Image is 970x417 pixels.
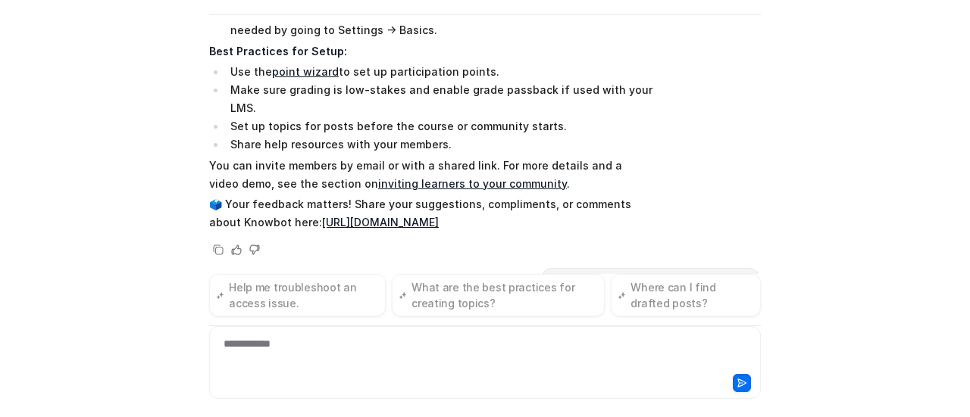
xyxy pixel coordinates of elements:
[611,274,761,316] button: Where can I find drafted posts?
[209,157,652,193] p: You can invite members by email or with a shared link. For more details and a video demo, see the...
[378,177,567,190] a: inviting learners to your community
[226,63,652,81] li: Use the to set up participation points.
[226,135,652,154] li: Share help resources with your members.
[209,274,386,316] button: Help me troubleshoot an access issue.
[209,195,652,232] p: 🗳️ Your feedback matters! Share your suggestions, compliments, or comments about Knowbot here:
[392,274,605,316] button: What are the best practices for creating topics?
[226,81,652,117] li: Make sure grading is low-stakes and enable grade passback if used with your LMS.
[209,45,347,58] strong: Best Practices for Setup:
[226,3,652,39] li: After creation, you can move your Community to a different network if needed by going to Settings...
[272,65,339,78] a: point wizard
[226,117,652,135] li: Set up topics for posts before the course or community starts.
[322,216,439,229] a: [URL][DOMAIN_NAME]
